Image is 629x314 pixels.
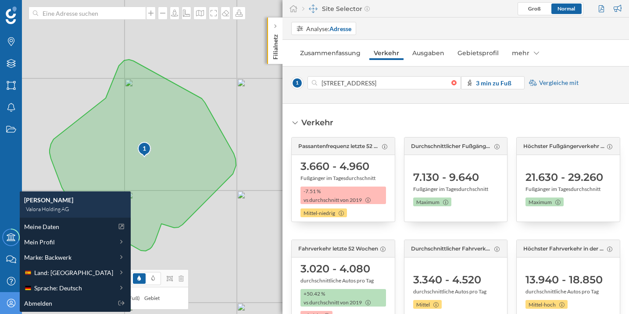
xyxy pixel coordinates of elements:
[304,209,335,217] span: Mittel-niedrig
[369,46,404,60] a: Verkehr
[24,237,55,247] span: Mein Profil
[306,24,351,33] div: Analyse:
[302,4,370,13] div: Site Selector
[24,299,52,308] span: Abmelden
[528,5,541,12] span: Groß
[507,46,543,60] div: mehr
[144,294,243,303] div: Gebiet 1. [STREET_ADDRESS] (3' Zu Fuß)
[300,277,374,285] span: durchschnittliche Autos pro Tag
[411,142,493,150] span: Durchschnittlicher Fußgängerverkehr in der Umgebung (2024)
[300,262,370,276] span: 3.020 - 4.080
[24,205,126,213] div: Valora Holding AG
[34,268,113,277] span: Land: [GEOGRAPHIC_DATA]
[309,4,318,13] img: dashboards-manager.svg
[408,46,449,60] a: Ausgaben
[298,245,378,253] span: Fahrverkehr letzte 52 Wochen
[296,46,365,60] a: Zusammenfassung
[6,7,17,24] img: Geoblink Logo
[413,170,479,184] span: 7.130 - 9.640
[525,273,603,287] span: 13.940 - 18.850
[300,174,375,182] span: Fußgänger im Tagesdurchschnitt
[291,77,303,89] span: 1
[416,301,430,309] span: Mittel
[137,144,152,153] div: 1
[298,142,380,150] span: Passantenfrequenz letzte 52 Wochen
[453,46,503,60] a: Gebietsprofil
[329,25,351,32] strong: Adresse
[416,198,440,206] span: Maximum
[301,117,333,128] div: Verkehr
[271,31,280,60] p: Filialnetz
[525,170,603,184] span: 21.630 - 29.260
[413,288,486,296] span: durchschnittliche Autos pro Tag
[525,288,599,296] span: durchschnittliche Autos pro Tag
[304,196,362,204] span: vs durchschnitt von 2019
[476,79,511,87] strong: 3 min zu Fuß
[413,185,488,193] span: Fußgänger im Tagesdurchschnitt
[411,245,493,253] span: Durchschnittlicher Fahrverkehr in dem Gebiet (2024)
[34,283,82,293] span: Sprache: Deutsch
[523,142,605,150] span: Höchster Fußgängerverkehr in der Umgebung (2024)
[539,78,579,87] span: Vergleiche mit
[523,245,605,253] span: Höchster Fahrverkehr in der Umgebung (2024)
[24,253,71,262] span: Marke: Backwerk
[137,141,150,157] div: 1
[304,187,321,195] span: -7.51 %
[24,222,59,231] span: Meine Daten
[558,5,575,12] span: Normal
[413,273,481,287] span: 3.340 - 4.520
[304,299,362,307] span: vs durchschnitt von 2019
[525,185,600,193] span: Fußgänger im Tagesdurchschnitt
[529,301,556,309] span: Mittel-hoch
[137,141,152,159] img: pois-map-marker.svg
[529,198,552,206] span: Maximum
[24,196,126,205] div: [PERSON_NAME]
[300,159,369,173] span: 3.660 - 4.960
[304,290,325,298] span: +50.42 %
